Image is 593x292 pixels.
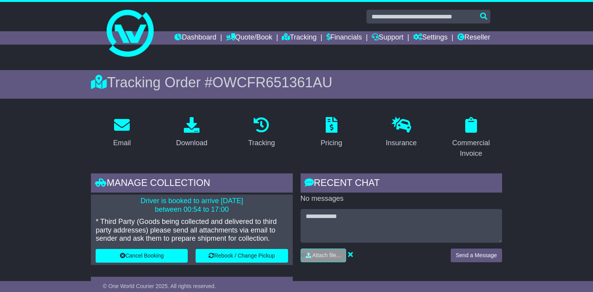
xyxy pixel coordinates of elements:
button: Cancel Booking [96,249,188,263]
a: Commercial Invoice [440,114,502,162]
div: Manage collection [91,173,292,195]
div: Commercial Invoice [445,138,497,159]
a: Quote/Book [226,31,272,45]
div: Tracking Order # [91,74,502,91]
a: Tracking [282,31,316,45]
a: Reseller [457,31,490,45]
div: RECENT CHAT [301,173,502,195]
p: * Third Party (Goods being collected and delivered to third party addresses) please send all atta... [96,218,288,243]
a: Financials [326,31,362,45]
div: Pricing [321,138,342,148]
a: Insurance [381,114,422,151]
button: Send a Message [451,249,502,262]
span: © One World Courier 2025. All rights reserved. [103,283,216,289]
a: Download [171,114,212,151]
a: Dashboard [174,31,216,45]
div: Insurance [386,138,417,148]
a: Settings [413,31,448,45]
div: Email [113,138,131,148]
p: No messages [301,195,502,203]
div: Download [176,138,207,148]
span: OWCFR651361AU [212,74,332,90]
a: Email [108,114,136,151]
p: Driver is booked to arrive [DATE] between 00:54 to 17:00 [96,197,288,214]
a: Tracking [243,114,280,151]
div: Tracking [248,138,275,148]
button: Rebook / Change Pickup [196,249,288,263]
a: Support [372,31,403,45]
a: Pricing [316,114,347,151]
